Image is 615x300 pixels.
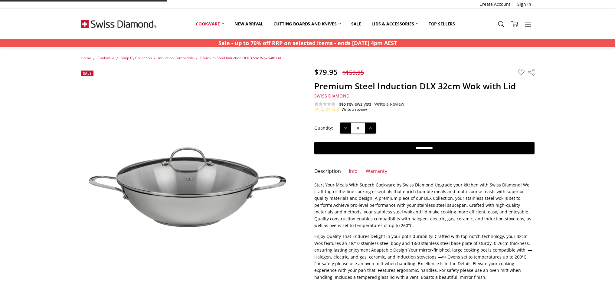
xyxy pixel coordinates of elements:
[81,68,301,288] a: Premium Steel Induction DLX 32cm Wok with Lid
[158,55,194,61] a: Induction Compatible
[121,55,152,61] a: Shop By Collection
[83,71,92,76] span: Sale
[314,168,341,175] a: Description
[342,68,364,77] span: $159.95
[314,125,333,131] label: Quantity:
[200,55,281,61] a: Premium Steel Induction DLX 32cm Wok with Lid
[349,168,358,175] a: Info
[314,233,535,281] p: Enjoy Quality That Endures Delight in your pot's durability! Crafted with top-notch technology, y...
[339,102,371,107] span: (No reviews yet)
[97,55,114,61] a: Cookware
[366,168,387,175] a: Warranty
[191,17,229,31] a: Cookware
[342,107,367,112] a: Write a review
[81,9,156,39] img: Free Shipping On Every Order
[314,93,349,99] a: Swiss Diamond
[81,104,301,251] img: Premium Steel Induction DLX 32cm Wok with Lid
[314,182,535,229] p: Start Your Meals With Superb Cookware by Swiss Diamond Upgrade your kitchen with Swiss Diamond! W...
[374,102,404,107] a: Write a Review
[218,39,397,47] strong: Sale - up to 70% off RRP on selected items - ends [DATE] 4pm AEST
[314,67,338,77] span: $79.95
[81,55,91,61] a: Home
[268,17,346,31] a: Cutting boards and knives
[314,81,535,91] h1: Premium Steel Induction DLX 32cm Wok with Lid
[229,17,268,31] a: New arrival
[346,17,366,31] a: Sale
[366,17,423,31] a: Lids & Accessories
[424,17,460,31] a: Top Sellers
